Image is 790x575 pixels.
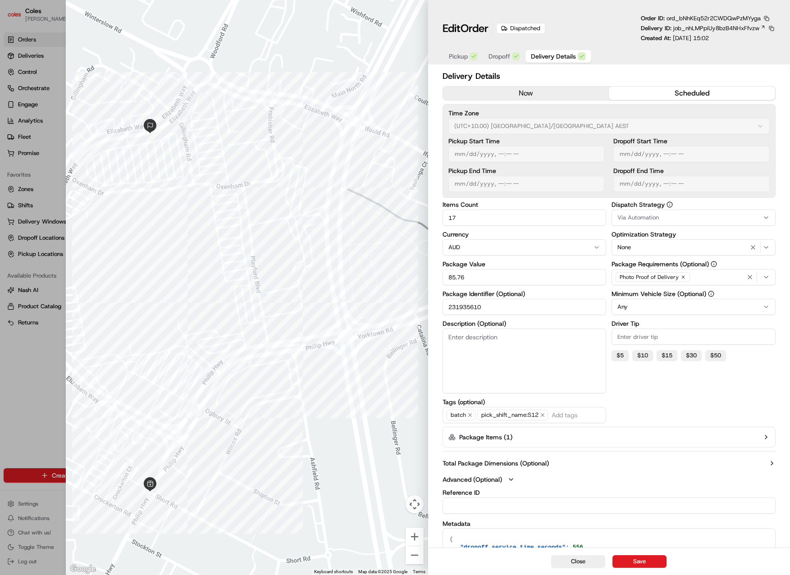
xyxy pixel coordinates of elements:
p: Welcome 👋 [9,36,164,50]
img: 1736555255976-a54dd68f-1ca7-489b-9aae-adbdc363a1c4 [9,86,25,102]
input: Enter package value [443,269,607,285]
span: Pickup [449,52,468,61]
span: Dropoff [489,52,510,61]
button: Advanced (Optional) [443,475,776,484]
span: Via Automation [617,214,659,222]
span: Pylon [90,153,109,160]
div: We're available if you need us! [31,95,114,102]
button: Save [612,555,667,568]
button: Zoom in [406,528,424,546]
div: 💻 [76,132,83,139]
button: Start new chat [153,89,164,100]
p: Order ID: [641,14,761,23]
button: now [443,87,609,100]
button: $30 [681,350,702,361]
input: Enter driver tip [612,329,776,345]
img: Nash [9,9,27,27]
label: Package Identifier (Optional) [443,291,607,297]
label: Time Zone [448,110,770,116]
div: Delivery ID: [641,24,776,32]
button: Total Package Dimensions (Optional) [443,459,776,468]
div: Start new chat [31,86,148,95]
button: Close [551,555,605,568]
div: 📗 [9,132,16,139]
span: API Documentation [85,131,145,140]
label: Driver Tip [612,320,776,327]
label: Minimum Vehicle Size (Optional) [612,291,776,297]
div: Dispatched [496,23,545,34]
label: Package Items ( 1 ) [459,433,512,442]
button: $50 [705,350,726,361]
span: [DATE] 15:02 [673,34,709,42]
label: Tags (optional) [443,399,607,405]
label: Dispatch Strategy [612,201,776,208]
label: Package Requirements (Optional) [612,261,776,267]
a: job_nhLMPpiUy8bzB4NHxFfvzw [673,24,766,32]
img: Google [68,563,98,575]
a: Open this area in Google Maps (opens a new window) [68,563,98,575]
button: Zoom out [406,546,424,564]
a: Terms (opens in new tab) [413,569,425,574]
button: Package Items (1) [443,427,776,447]
button: Package Requirements (Optional) [711,261,717,267]
label: Package Value [443,261,607,267]
button: Minimum Vehicle Size (Optional) [708,291,714,297]
label: Dropoff End Time [613,168,770,174]
input: Add tags [550,410,603,420]
p: Created At: [641,34,709,42]
button: None [612,239,776,256]
span: None [617,243,631,251]
input: Got a question? Start typing here... [23,58,162,68]
label: Currency [443,231,607,237]
label: Pickup Start Time [448,138,605,144]
label: Description (Optional) [443,320,607,327]
a: 💻API Documentation [73,127,148,143]
input: Enter package identifier [443,299,607,315]
button: Dispatch Strategy [667,201,673,208]
span: pick_shift_name:S12 [477,410,548,420]
button: Map camera controls [406,495,424,513]
label: Pickup End Time [448,168,605,174]
h2: Delivery Details [443,70,776,82]
input: Enter items count [443,210,607,226]
span: batch [447,410,475,420]
button: Photo Proof of Delivery [612,269,776,285]
label: Optimization Strategy [612,231,776,237]
button: Keyboard shortcuts [314,569,353,575]
label: Reference ID [443,489,776,496]
span: ord_bNhKEq52r2CWDQwPzMYyga [667,14,761,22]
button: $15 [657,350,677,361]
span: Order [461,21,489,36]
button: $5 [612,350,629,361]
label: Items Count [443,201,607,208]
label: Total Package Dimensions (Optional) [443,459,549,468]
a: Powered byPylon [64,152,109,160]
span: Delivery Details [531,52,576,61]
button: scheduled [609,87,775,100]
label: Metadata [443,520,470,528]
span: Knowledge Base [18,131,69,140]
button: $10 [632,350,653,361]
span: Photo Proof of Delivery [620,274,679,281]
span: job_nhLMPpiUy8bzB4NHxFfvzw [673,24,759,32]
span: Map data ©2025 Google [358,569,407,574]
label: Dropoff Start Time [613,138,770,144]
label: Advanced (Optional) [443,475,502,484]
button: Via Automation [612,210,776,226]
a: 📗Knowledge Base [5,127,73,143]
h1: Edit [443,21,489,36]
